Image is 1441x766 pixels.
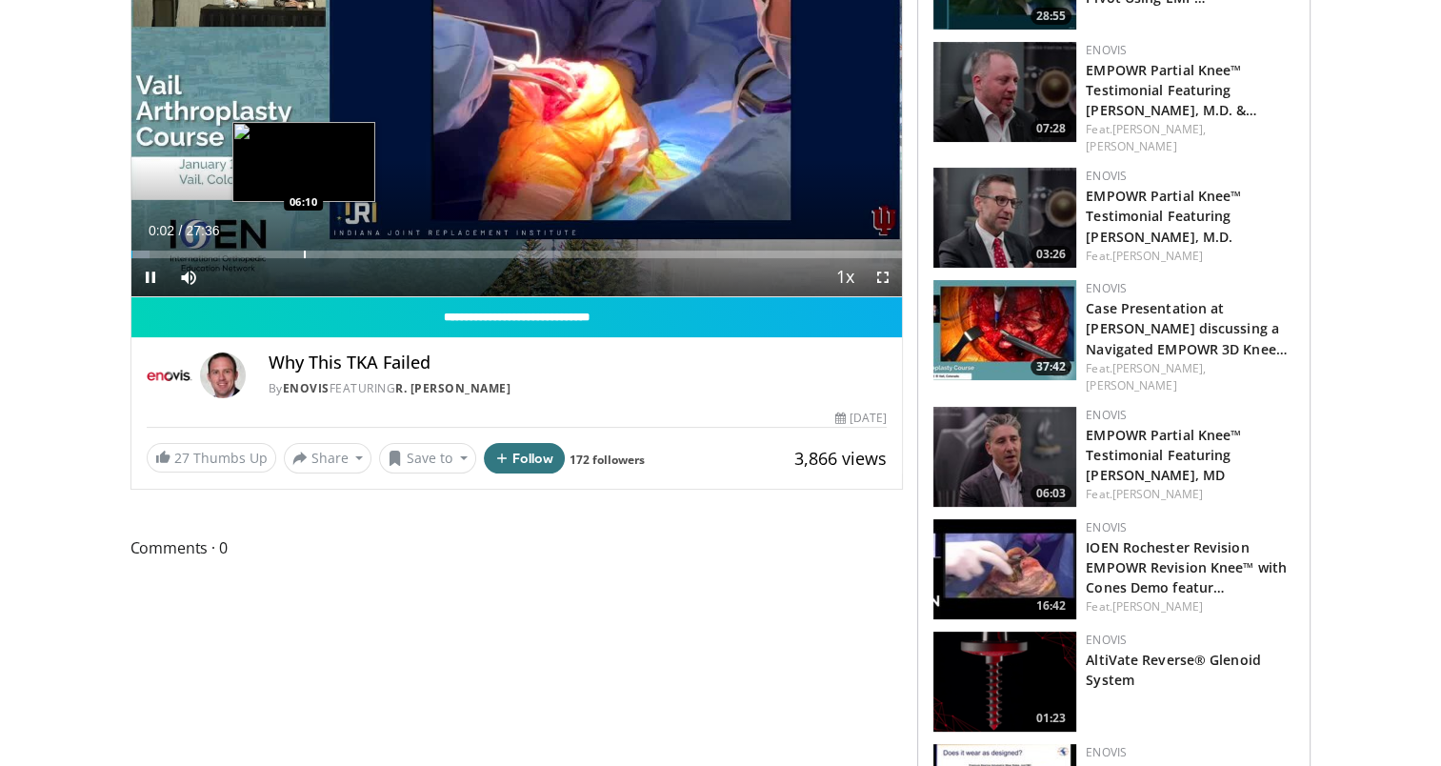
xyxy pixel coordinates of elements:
[1086,138,1176,154] a: [PERSON_NAME]
[1086,121,1294,155] div: Feat.
[1112,248,1203,264] a: [PERSON_NAME]
[1086,61,1257,119] a: EMPOWR Partial Knee™ Testimonial Featuring [PERSON_NAME], M.D. &…
[1086,407,1127,423] a: Enovis
[1086,280,1127,296] a: Enovis
[1086,299,1288,357] a: Case Presentation at [PERSON_NAME] discussing a Navigated EMPOWR 3D Knee…
[1112,486,1203,502] a: [PERSON_NAME]
[147,443,276,473] a: 27 Thumbs Up
[570,452,645,468] a: 172 followers
[1086,426,1241,484] a: EMPOWR Partial Knee™ Testimonial Featuring [PERSON_NAME], MD
[1112,598,1203,615] a: [PERSON_NAME]
[933,280,1076,380] a: 37:42
[1031,358,1071,375] span: 37:42
[835,410,887,427] div: [DATE]
[933,168,1076,268] a: 03:26
[1031,710,1071,727] span: 01:23
[284,443,372,474] button: Share
[1086,360,1294,394] div: Feat.
[179,223,183,238] span: /
[933,519,1076,619] img: b5850bff-7d8d-4b16-9255-f8ff9f89da25.150x105_q85_crop-smart_upscale.jpg
[794,447,887,470] span: 3,866 views
[864,258,902,296] button: Fullscreen
[1086,651,1261,689] a: AltiVate Reverse® Glenoid System
[933,42,1076,142] a: 07:28
[131,251,903,258] div: Progress Bar
[1031,485,1071,502] span: 06:03
[1086,377,1176,393] a: [PERSON_NAME]
[269,380,888,397] div: By FEATURING
[174,449,190,467] span: 27
[933,407,1076,507] img: cb5a805a-5036-47ea-9433-f771e12ee86a.150x105_q85_crop-smart_upscale.jpg
[1112,121,1206,137] a: [PERSON_NAME],
[1031,120,1071,137] span: 07:28
[269,353,888,373] h4: Why This TKA Failed
[1031,246,1071,263] span: 03:26
[933,519,1076,619] a: 16:42
[933,280,1076,380] img: 89c12bab-b537-411a-a5df-30a5df20ee20.150x105_q85_crop-smart_upscale.jpg
[1086,42,1127,58] a: Enovis
[933,632,1076,732] a: 01:23
[200,353,246,398] img: Avatar
[1086,486,1294,503] div: Feat.
[484,443,566,474] button: Follow
[186,223,219,238] span: 27:36
[1086,168,1127,184] a: Enovis
[1031,597,1071,615] span: 16:42
[1086,744,1127,760] a: Enovis
[147,353,192,398] img: Enovis
[1112,360,1206,376] a: [PERSON_NAME],
[1086,187,1241,245] a: EMPOWR Partial Knee™ Testimonial Featuring [PERSON_NAME], M.D.
[826,258,864,296] button: Playback Rate
[1086,248,1294,265] div: Feat.
[131,258,170,296] button: Pause
[149,223,174,238] span: 0:02
[379,443,476,474] button: Save to
[232,122,375,202] img: image.jpeg
[933,168,1076,268] img: 4d6ec3e7-4849-46c8-9113-3733145fecf3.150x105_q85_crop-smart_upscale.jpg
[130,535,904,560] span: Comments 0
[1086,519,1127,535] a: Enovis
[1031,8,1071,25] span: 28:55
[170,258,208,296] button: Mute
[933,632,1076,732] img: 5c1caa1d-9170-4353-b546-f3bbd9b198c6.png.150x105_q85_crop-smart_upscale.png
[1086,538,1287,596] a: IOEN Rochester Revision EMPOWR Revision Knee™ with Cones Demo featur…
[395,380,510,396] a: R. [PERSON_NAME]
[933,42,1076,142] img: 678470ae-5eee-48a8-af01-e23260d107ce.150x105_q85_crop-smart_upscale.jpg
[933,407,1076,507] a: 06:03
[1086,632,1127,648] a: Enovis
[1086,598,1294,615] div: Feat.
[283,380,330,396] a: Enovis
